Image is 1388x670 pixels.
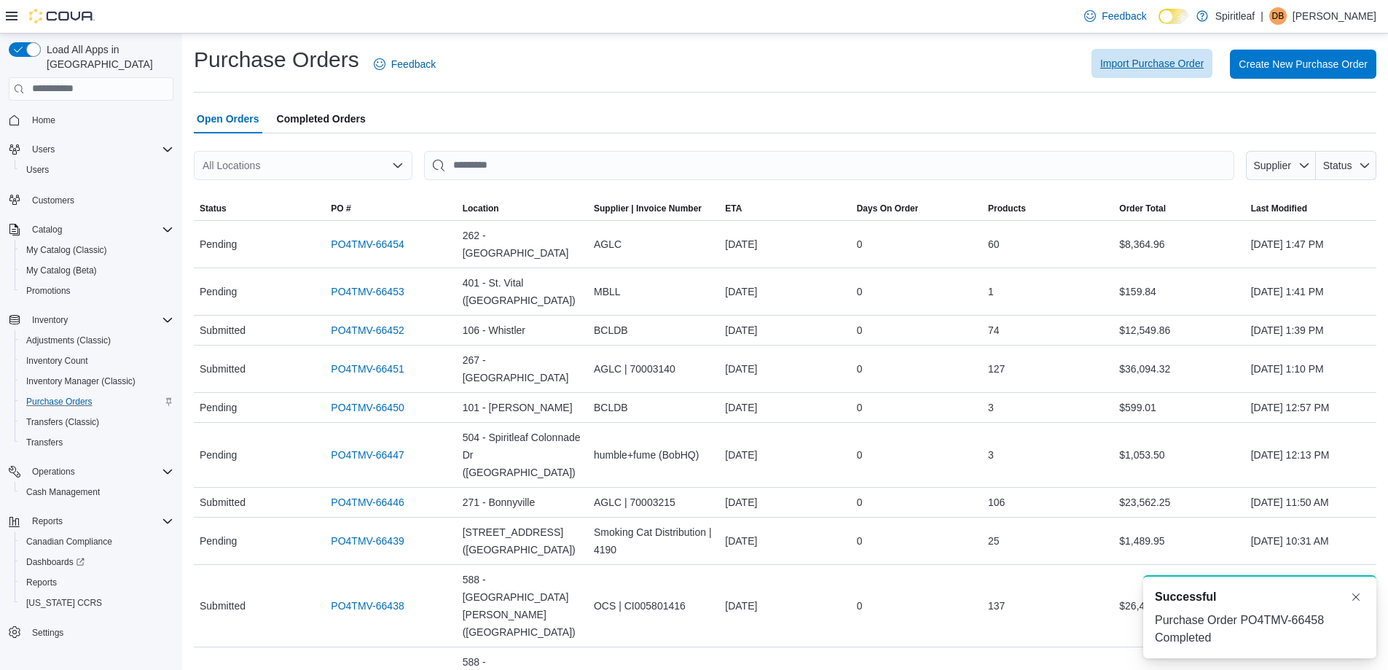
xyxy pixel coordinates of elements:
span: Reports [26,577,57,588]
button: Dismiss toast [1347,588,1365,606]
span: Location [463,203,499,214]
span: My Catalog (Beta) [20,262,173,279]
div: Notification [1155,588,1365,606]
button: Catalog [26,221,68,238]
div: $1,489.95 [1113,526,1244,556]
button: Inventory Manager (Classic) [15,371,179,392]
span: Submitted [200,597,246,615]
span: 504 - Spiritleaf Colonnade Dr ([GEOGRAPHIC_DATA]) [463,429,582,481]
div: $599.01 [1113,393,1244,422]
a: Settings [26,624,69,642]
button: Canadian Compliance [15,531,179,552]
a: Transfers (Classic) [20,413,105,431]
span: Canadian Compliance [26,536,112,548]
a: PO4TMV-66450 [331,399,404,416]
div: Smoking Cat Distribution | 4190 [588,518,719,564]
span: Adjustments (Classic) [26,335,111,346]
button: Supplier | Invoice Number [588,197,719,220]
button: Reports [15,572,179,593]
span: 101 - [PERSON_NAME] [463,399,573,416]
span: Purchase Orders [26,396,93,408]
span: 262 - [GEOGRAPHIC_DATA] [463,227,582,262]
span: Inventory Manager (Classic) [20,373,173,390]
span: Supplier [1254,160,1291,171]
div: [DATE] [719,440,850,470]
span: DB [1272,7,1285,25]
span: Purchase Orders [20,393,173,410]
a: Users [20,161,55,179]
button: PO # [325,197,456,220]
div: AGLC | 70003140 [588,354,719,383]
span: Canadian Compliance [20,533,173,550]
span: Cash Management [26,486,100,498]
div: [DATE] 1:47 PM [1245,230,1376,259]
div: $159.84 [1113,277,1244,306]
div: BCLDB [588,393,719,422]
a: PO4TMV-66438 [331,597,404,615]
span: Products [988,203,1026,214]
button: Users [3,139,179,160]
div: Purchase Order PO4TMV-66458 Completed [1155,612,1365,647]
div: [DATE] [719,526,850,556]
a: Inventory Count [20,352,94,370]
button: Inventory [26,311,74,329]
span: Last Modified [1251,203,1307,214]
a: Reports [20,574,63,591]
span: 127 [988,360,1005,378]
div: [DATE] [719,277,850,306]
span: Promotions [20,282,173,300]
a: My Catalog (Beta) [20,262,103,279]
span: 3 [988,399,994,416]
span: Feedback [391,57,436,71]
p: [PERSON_NAME] [1293,7,1376,25]
span: Completed Orders [277,104,366,133]
div: $8,364.96 [1113,230,1244,259]
a: [US_STATE] CCRS [20,594,108,612]
div: [DATE] [719,488,850,517]
span: 588 - [GEOGRAPHIC_DATA][PERSON_NAME] ([GEOGRAPHIC_DATA]) [463,571,582,641]
span: PO # [331,203,350,214]
span: Cash Management [20,483,173,501]
span: Dashboards [26,556,85,568]
span: Settings [32,627,63,639]
span: Users [32,144,55,155]
a: Dashboards [15,552,179,572]
span: Operations [32,466,75,478]
span: Inventory Count [20,352,173,370]
div: [DATE] [719,591,850,620]
a: My Catalog (Classic) [20,241,113,259]
span: 0 [857,283,863,300]
span: Status [1323,160,1352,171]
button: [US_STATE] CCRS [15,593,179,613]
button: Users [26,141,60,158]
span: Customers [26,190,173,209]
span: Pending [200,399,237,416]
a: PO4TMV-66452 [331,322,404,339]
span: Submitted [200,322,246,339]
button: Status [194,197,325,220]
button: Operations [26,463,81,480]
button: Transfers (Classic) [15,412,179,432]
a: Promotions [20,282,77,300]
div: $23,562.25 [1113,488,1244,517]
div: MBLL [588,277,719,306]
span: Users [20,161,173,179]
span: 25 [988,532,1000,550]
span: 137 [988,597,1005,615]
span: ETA [725,203,742,214]
button: Status [1316,151,1376,180]
div: [DATE] 10:31 AM [1245,526,1376,556]
span: 0 [857,532,863,550]
span: Adjustments (Classic) [20,332,173,349]
button: Customers [3,189,179,210]
span: Reports [26,513,173,530]
span: Settings [26,623,173,642]
span: Status [200,203,227,214]
span: Submitted [200,360,246,378]
span: 1 [988,283,994,300]
span: My Catalog (Beta) [26,265,97,276]
div: OCS | CI005801416 [588,591,719,620]
span: Feedback [1102,9,1146,23]
span: 74 [988,322,1000,339]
